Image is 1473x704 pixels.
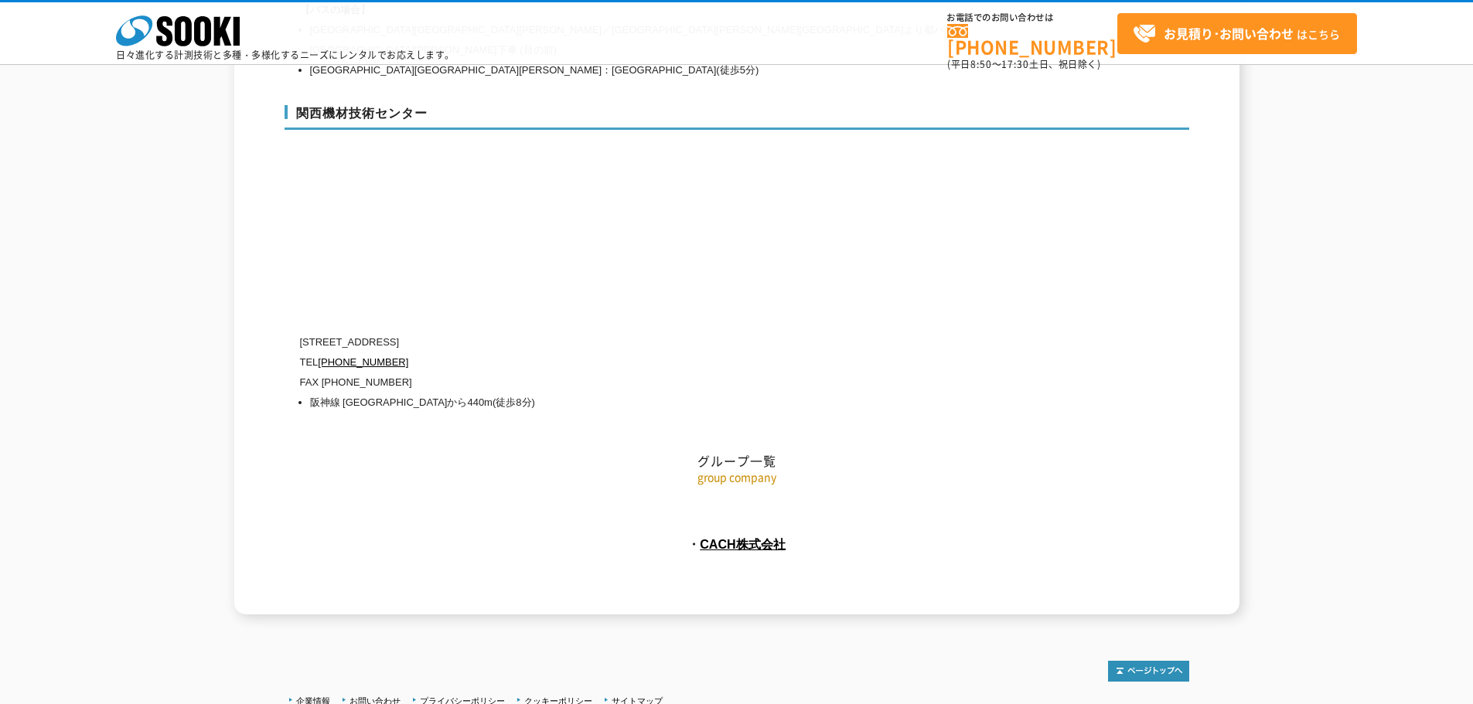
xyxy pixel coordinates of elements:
p: [STREET_ADDRESS] [300,332,1042,352]
h2: グループ一覧 [285,298,1189,469]
a: お見積り･お問い合わせはこちら [1117,13,1357,54]
h3: 関西機材技術センター [285,105,1189,130]
a: CACH株式会社 [700,537,786,551]
span: 17:30 [1001,57,1029,71]
p: ・ [285,532,1189,556]
span: お電話でのお問い合わせは [947,13,1117,22]
span: (平日 ～ 土日、祝日除く) [947,57,1100,71]
p: FAX [PHONE_NUMBER] [300,372,1042,393]
span: 8:50 [970,57,992,71]
img: トップページへ [1108,661,1189,682]
a: [PHONE_NUMBER] [947,24,1117,56]
p: TEL [300,352,1042,372]
li: 阪神線 [GEOGRAPHIC_DATA]から440m(徒歩8分) [310,393,1042,413]
p: 日々進化する計測技術と多種・多様化するニーズにレンタルでお応えします。 [116,50,455,60]
strong: お見積り･お問い合わせ [1164,24,1294,43]
p: group company [285,469,1189,485]
span: はこちら [1133,22,1340,46]
a: [PHONE_NUMBER] [318,356,408,368]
